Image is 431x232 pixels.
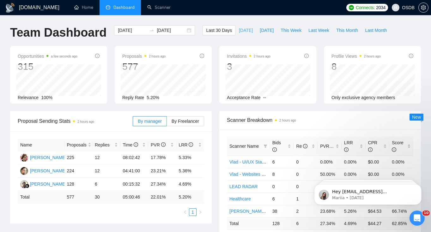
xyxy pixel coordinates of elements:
span: right [198,210,202,214]
button: Last 30 Days [203,25,235,35]
span: PVR [151,142,166,147]
span: Time [123,142,138,147]
button: This Week [277,25,305,35]
span: [DATE] [260,27,274,34]
td: 08:02:42 [120,151,149,164]
p: Message from Mariia, sent 5w ago [27,24,109,30]
td: 62.85 % [389,217,413,229]
span: This Week [281,27,301,34]
img: DA [20,167,28,175]
button: right [197,208,204,216]
span: info-circle [409,54,413,58]
span: By manager [138,119,161,124]
a: AK[PERSON_NAME] [20,155,66,160]
span: Relevance [18,95,39,100]
span: info-circle [134,142,138,147]
td: 12 [92,164,120,178]
td: 30 [92,191,120,203]
a: LEAD RADAR [229,184,258,189]
div: [PERSON_NAME] [30,167,66,174]
span: Score [392,140,404,152]
time: 2 hours ago [254,55,270,58]
span: info-circle [189,142,193,147]
span: Proposals [122,52,166,60]
td: 0.00% [318,156,342,168]
span: info-circle [304,54,309,58]
td: 00:15:32 [120,178,149,191]
span: swap-right [149,28,154,33]
h1: Team Dashboard [10,25,106,40]
div: [PERSON_NAME] [30,181,66,187]
button: [DATE] [256,25,277,35]
a: Healthcare [229,196,251,201]
td: 5.20 % [176,191,204,203]
span: Replies [95,141,113,148]
td: 5.33% [176,151,204,164]
input: Start date [118,27,147,34]
span: Connects: [356,4,375,11]
span: 100% [41,95,52,100]
button: left [181,208,189,216]
a: setting [418,5,428,10]
span: Last Week [308,27,329,34]
time: a few seconds ago [51,55,77,58]
span: info-circle [272,147,277,152]
a: [PERSON_NAME] - UI/UX General [229,209,299,214]
td: 05:00:46 [120,191,149,203]
button: [DATE] [235,25,256,35]
span: info-circle [161,142,166,147]
span: -- [263,95,266,100]
td: 0 [294,180,318,193]
td: 27.34% [148,178,176,191]
img: upwork-logo.png [349,5,354,10]
li: Previous Page [181,208,189,216]
span: Invitations [227,52,270,60]
span: Scanner Breakdown [227,116,413,124]
span: info-circle [200,54,204,58]
span: Proposals [67,141,87,148]
span: LRR [179,142,193,147]
a: 1 [189,209,196,216]
time: 2 hours ago [77,120,94,123]
span: New [412,115,421,120]
td: 22.01 % [148,191,176,203]
span: info-circle [344,147,349,152]
span: Re [296,144,307,149]
span: info-circle [392,147,396,152]
span: Dashboard [113,5,135,10]
input: End date [157,27,185,34]
img: logo [5,3,15,13]
span: filter [264,144,267,148]
time: 2 hours ago [279,119,296,122]
img: AK [20,154,28,162]
span: Bids [272,140,281,152]
span: 5.20% [147,95,159,100]
span: left [183,210,187,214]
span: info-circle [303,144,307,148]
span: Opportunities [18,52,77,60]
td: 4.69% [176,178,204,191]
td: 5.36% [176,164,204,178]
td: 0 [270,180,294,193]
span: LRR [344,140,353,152]
td: 6 [294,217,318,229]
span: [DATE] [239,27,253,34]
td: 12 [92,151,120,164]
a: Vlad - Websites & Landings [229,172,284,177]
th: Name [18,139,64,151]
a: MI[PERSON_NAME] [20,181,66,186]
span: By Freelancer [172,119,199,124]
td: 128 [270,217,294,229]
td: Total [227,217,270,229]
span: user [393,5,398,10]
button: setting [418,3,428,13]
span: CPR [368,140,378,152]
th: Replies [92,139,120,151]
li: 1 [189,208,197,216]
div: 577 [122,61,166,73]
a: DA[PERSON_NAME] [20,168,66,173]
td: 6 [270,156,294,168]
div: 3 [227,61,270,73]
